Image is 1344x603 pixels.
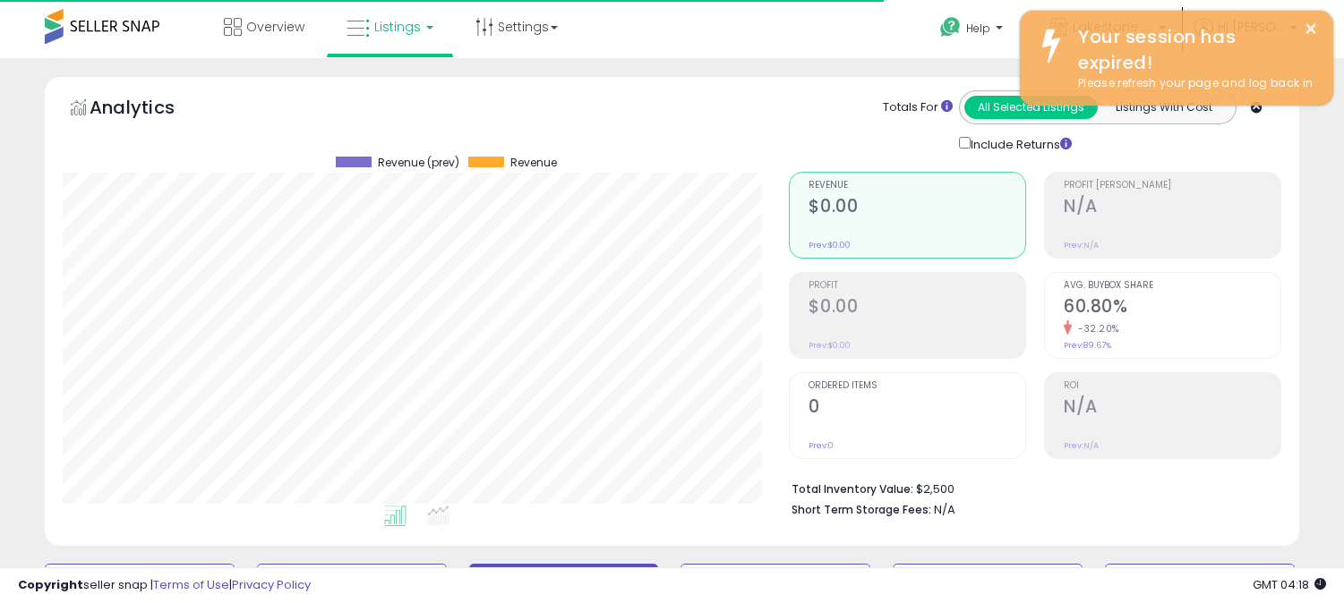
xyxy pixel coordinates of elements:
[1064,396,1280,420] h2: N/A
[809,281,1025,291] span: Profit
[45,564,235,599] button: Default
[378,157,459,169] span: Revenue (prev)
[1253,576,1326,593] span: 2025-08-13 04:18 GMT
[809,181,1025,191] span: Revenue
[374,18,421,36] span: Listings
[966,21,990,36] span: Help
[809,381,1025,391] span: Ordered Items
[1064,440,1099,451] small: Prev: N/A
[926,3,1021,58] a: Help
[964,96,1098,119] button: All Selected Listings
[90,95,210,124] h5: Analytics
[934,501,955,518] span: N/A
[792,481,913,497] b: Total Inventory Value:
[809,296,1025,320] h2: $0.00
[809,340,851,351] small: Prev: $0.00
[1064,240,1099,251] small: Prev: N/A
[1064,340,1111,351] small: Prev: 89.67%
[792,502,931,517] b: Short Term Storage Fees:
[469,564,659,599] button: Repricing Off
[939,16,962,38] i: Get Help
[809,196,1025,220] h2: $0.00
[1105,564,1295,599] button: Listings without Cost
[1065,75,1320,92] div: Please refresh your page and log back in
[809,240,851,251] small: Prev: $0.00
[809,396,1025,420] h2: 0
[1064,296,1280,320] h2: 60.80%
[809,440,834,451] small: Prev: 0
[153,576,229,593] a: Terms of Use
[232,576,311,593] a: Privacy Policy
[246,18,304,36] span: Overview
[883,99,953,116] div: Totals For
[1304,18,1318,40] button: ×
[18,576,83,593] strong: Copyright
[681,564,870,599] button: Listings without Min/Max
[257,564,447,599] button: Repricing On
[1064,281,1280,291] span: Avg. Buybox Share
[1064,196,1280,220] h2: N/A
[18,577,311,594] div: seller snap | |
[893,564,1083,599] button: Non Competitive
[1064,181,1280,191] span: Profit [PERSON_NAME]
[1072,322,1119,335] small: -32.20%
[792,477,1268,498] li: $2,500
[1097,96,1230,119] button: Listings With Cost
[510,157,557,169] span: Revenue
[1065,24,1320,75] div: Your session has expired!
[1064,381,1280,391] span: ROI
[946,133,1093,154] div: Include Returns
